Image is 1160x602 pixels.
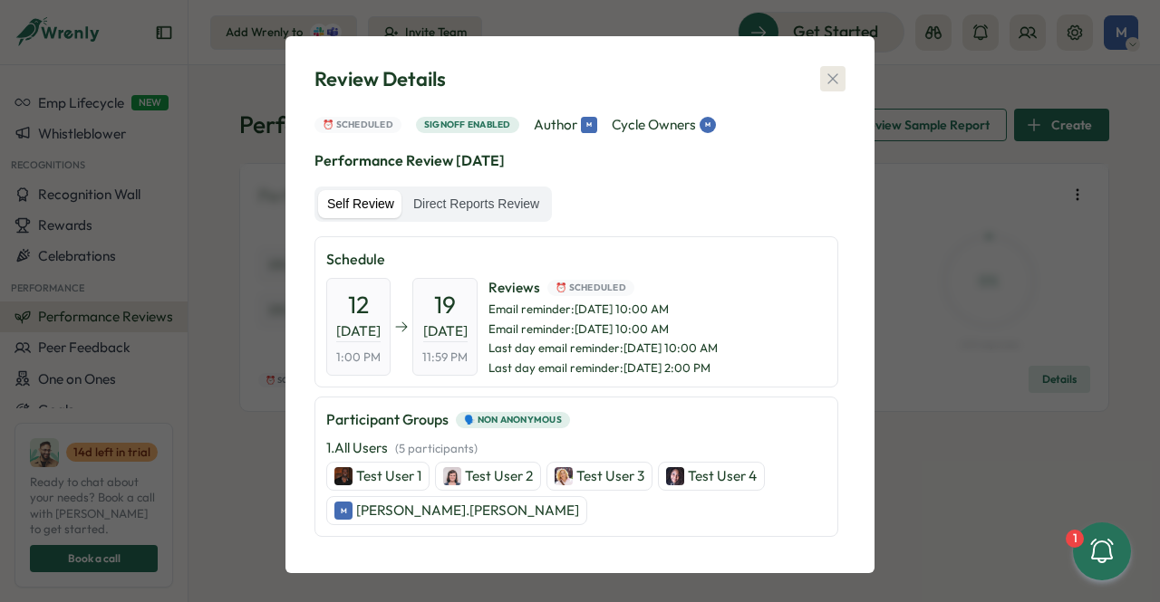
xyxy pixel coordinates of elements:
p: Performance Review [DATE] [314,149,846,172]
span: ( 5 participants ) [395,441,478,455]
img: Test User 1 [334,467,353,485]
span: Author [534,115,597,135]
span: Cycle Owners [612,115,716,135]
label: Direct Reports Review [404,190,548,219]
span: 1:00 PM [336,349,381,366]
button: 1 [1073,522,1131,580]
span: Review Details [314,65,446,93]
p: Test User 2 [465,466,533,486]
span: Email reminder : [DATE] 10:00 AM [488,301,718,318]
a: Test User 2Test User 2 [435,462,541,491]
a: M[PERSON_NAME].[PERSON_NAME] [326,496,587,525]
a: Test User 4Test User 4 [658,462,765,491]
span: [DATE] [336,321,381,342]
span: M [586,115,592,135]
img: Test User 2 [443,467,461,485]
span: ⏰ Scheduled [323,118,393,132]
span: 19 [434,289,456,320]
span: M [341,505,347,516]
span: Last day email reminder : [DATE] 2:00 PM [488,360,718,377]
p: Test User 4 [688,466,757,486]
span: [DATE] [423,321,468,342]
span: Last day email reminder : [DATE] 10:00 AM [488,340,718,357]
img: Test User 4 [666,467,684,485]
span: Email reminder : [DATE] 10:00 AM [488,321,718,338]
label: Self Review [318,190,403,219]
p: Schedule [326,248,826,271]
span: 11:59 PM [422,349,468,366]
span: ⏰ Scheduled [556,281,626,295]
img: Test User 3 [555,467,573,485]
p: Test User 1 [356,466,421,486]
span: Reviews [488,278,718,298]
a: Test User 1Test User 1 [326,462,430,491]
p: [PERSON_NAME].[PERSON_NAME] [356,501,579,521]
div: 1 [1066,530,1084,548]
span: Signoff enabled [424,118,511,132]
span: 🗣️ Non Anonymous [464,413,562,427]
span: M [705,115,710,135]
span: 12 [348,289,369,320]
a: Test User 3Test User 3 [546,462,652,491]
p: Participant Groups [326,408,449,431]
p: Test User 3 [576,466,644,486]
p: 1 . All Users [326,438,478,458]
